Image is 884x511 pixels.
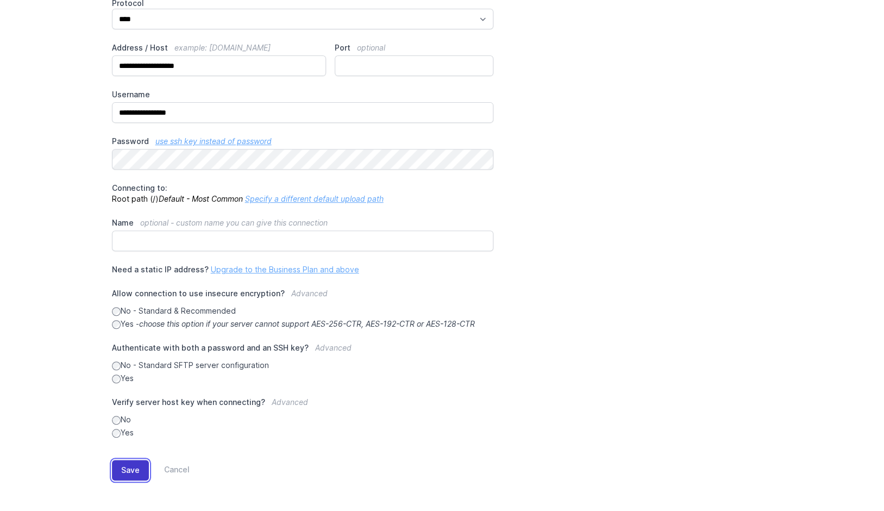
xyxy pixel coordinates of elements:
span: Advanced [272,397,308,407]
span: optional [357,43,385,52]
input: No - Standard & Recommended [112,307,121,316]
span: Advanced [291,289,328,298]
label: Allow connection to use insecure encryption? [112,288,494,306]
a: Upgrade to the Business Plan and above [211,265,359,274]
input: Yes -choose this option if your server cannot support AES-256-CTR, AES-192-CTR or AES-128-CTR [112,320,121,329]
span: Need a static IP address? [112,265,209,274]
input: Yes [112,429,121,438]
label: No [112,414,494,425]
i: Default - Most Common [159,194,243,203]
input: No - Standard SFTP server configuration [112,362,121,370]
label: Password [112,136,494,147]
label: Authenticate with both a password and an SSH key? [112,342,494,360]
label: Verify server host key when connecting? [112,397,494,414]
span: optional - custom name you can give this connection [140,218,328,227]
button: Save [112,460,149,481]
i: choose this option if your server cannot support AES-256-CTR, AES-192-CTR or AES-128-CTR [139,319,475,328]
label: Yes - [112,319,494,329]
span: Connecting to: [112,183,167,192]
label: Port [335,42,493,53]
label: Yes [112,427,494,438]
label: Yes [112,373,494,384]
input: No [112,416,121,425]
a: use ssh key instead of password [155,136,272,146]
p: Root path (/) [112,183,494,204]
label: No - Standard SFTP server configuration [112,360,494,371]
label: No - Standard & Recommended [112,306,494,316]
label: Username [112,89,494,100]
label: Name [112,217,494,228]
span: Advanced [315,343,352,352]
a: Specify a different default upload path [245,194,384,203]
a: Cancel [149,460,190,481]
input: Yes [112,375,121,383]
span: example: [DOMAIN_NAME] [174,43,271,52]
label: Address / Host [112,42,327,53]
